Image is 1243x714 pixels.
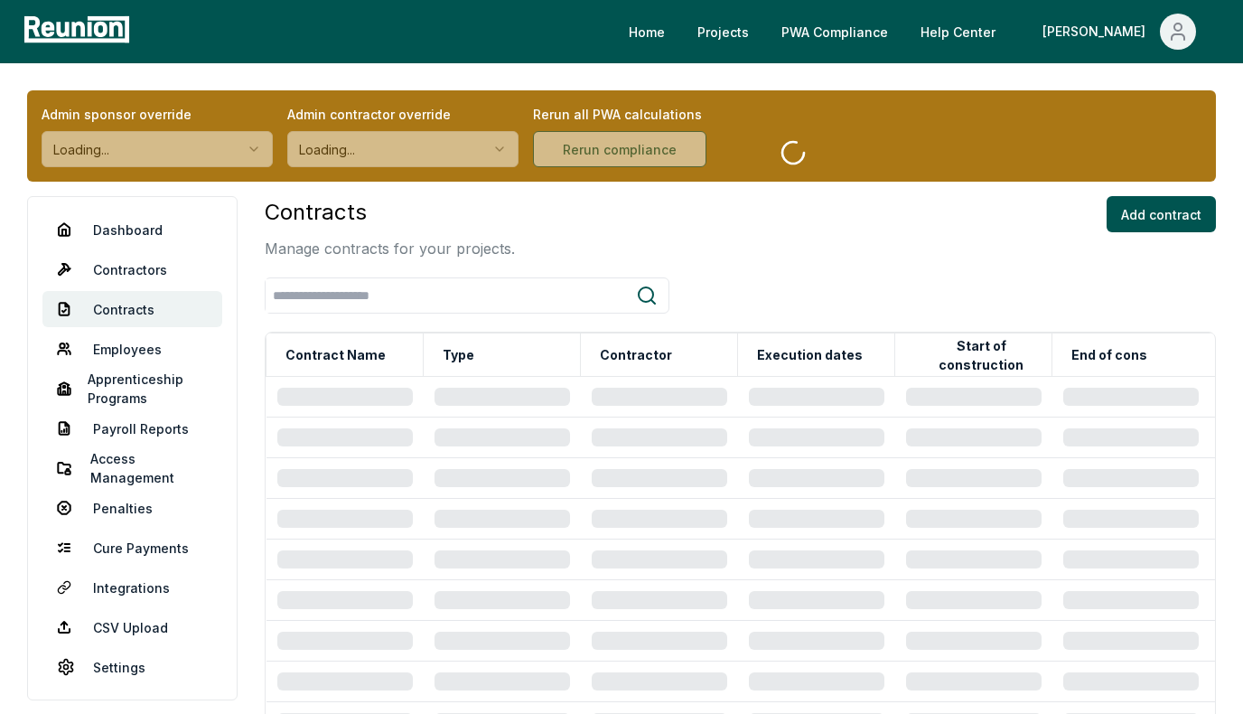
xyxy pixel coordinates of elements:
a: Projects [683,14,763,50]
label: Rerun all PWA calculations [533,105,764,124]
button: Add contract [1107,196,1216,232]
button: Contract Name [282,337,389,373]
a: Help Center [906,14,1010,50]
a: Cure Payments [42,530,222,566]
a: Contracts [42,291,222,327]
button: Type [439,337,478,373]
a: Home [614,14,679,50]
p: Manage contracts for your projects. [265,238,515,259]
label: Admin sponsor override [42,105,273,124]
a: Integrations [42,569,222,606]
button: Execution dates [753,337,866,373]
button: [PERSON_NAME] [1028,14,1210,50]
a: PWA Compliance [767,14,902,50]
a: Payroll Reports [42,410,222,446]
a: Settings [42,649,222,685]
div: [PERSON_NAME] [1042,14,1153,50]
a: Employees [42,331,222,367]
a: Apprenticeship Programs [42,371,222,407]
button: Contractor [596,337,676,373]
h3: Contracts [265,196,515,229]
a: Access Management [42,450,222,486]
a: Dashboard [42,211,222,248]
button: Start of construction [911,337,1051,373]
a: CSV Upload [42,609,222,645]
a: Penalties [42,490,222,526]
label: Admin contractor override [287,105,519,124]
nav: Main [614,14,1225,50]
button: End of construction [1068,337,1203,373]
a: Contractors [42,251,222,287]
